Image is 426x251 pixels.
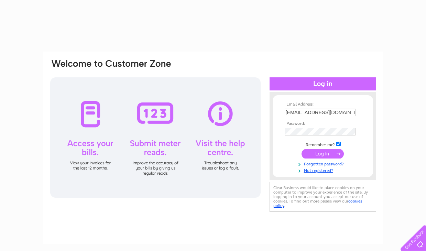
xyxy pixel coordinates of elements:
[285,160,363,167] a: Forgotten password?
[283,121,363,126] th: Password:
[285,167,363,173] a: Not registered?
[283,102,363,107] th: Email Address:
[302,149,344,159] input: Submit
[283,141,363,148] td: Remember me?
[273,199,362,208] a: cookies policy
[270,182,376,212] div: Clear Business would like to place cookies on your computer to improve your experience of the sit...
